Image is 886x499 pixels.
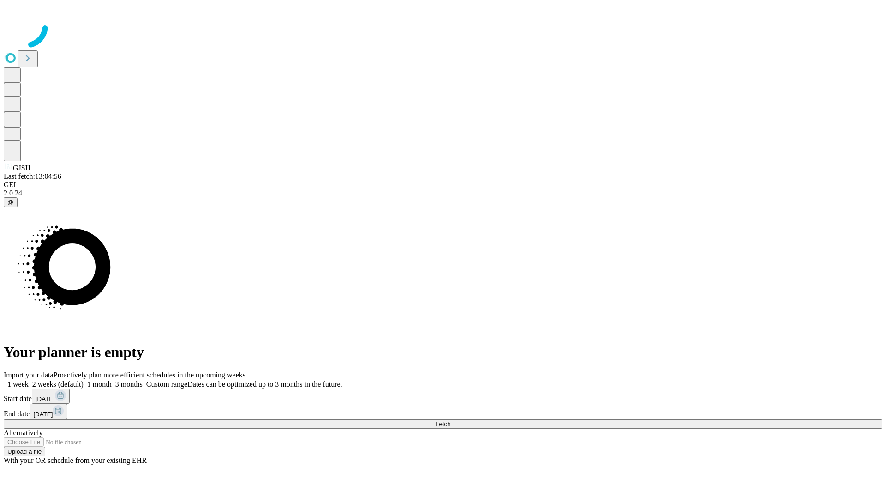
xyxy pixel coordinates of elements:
[4,419,882,429] button: Fetch
[4,404,882,419] div: End date
[435,420,450,427] span: Fetch
[115,380,143,388] span: 3 months
[187,380,342,388] span: Dates can be optimized up to 3 months in the future.
[4,389,882,404] div: Start date
[4,371,54,379] span: Import your data
[4,172,61,180] span: Last fetch: 13:04:56
[4,189,882,197] div: 2.0.241
[7,380,29,388] span: 1 week
[4,456,147,464] span: With your OR schedule from your existing EHR
[30,404,67,419] button: [DATE]
[36,396,55,402] span: [DATE]
[4,181,882,189] div: GEI
[87,380,112,388] span: 1 month
[33,411,53,418] span: [DATE]
[32,389,70,404] button: [DATE]
[32,380,84,388] span: 2 weeks (default)
[54,371,247,379] span: Proactively plan more efficient schedules in the upcoming weeks.
[146,380,187,388] span: Custom range
[4,197,18,207] button: @
[13,164,30,172] span: GJSH
[4,447,45,456] button: Upload a file
[7,199,14,206] span: @
[4,344,882,361] h1: Your planner is empty
[4,429,42,437] span: Alternatively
